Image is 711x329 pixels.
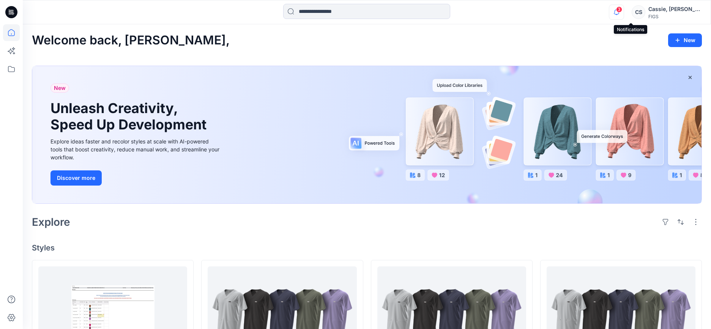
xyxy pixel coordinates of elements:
[50,137,221,161] div: Explore ideas faster and recolor styles at scale with AI-powered tools that boost creativity, red...
[648,14,702,19] div: FIGS
[616,6,622,13] span: 3
[668,33,702,47] button: New
[50,170,102,186] button: Discover more
[50,170,221,186] a: Discover more
[32,33,230,47] h2: Welcome back, [PERSON_NAME],
[648,5,702,14] div: Cassie, [PERSON_NAME]
[32,216,70,228] h2: Explore
[50,100,210,133] h1: Unleash Creativity, Speed Up Development
[54,83,66,93] span: New
[632,5,645,19] div: CS
[32,243,702,252] h4: Styles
